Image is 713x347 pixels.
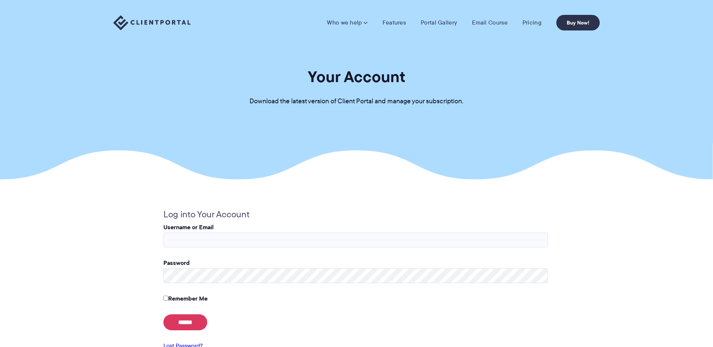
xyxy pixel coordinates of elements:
input: Remember Me [163,296,168,301]
a: Portal Gallery [421,19,457,26]
a: Who we help [327,19,367,26]
label: Password [163,258,190,267]
a: Pricing [522,19,541,26]
h1: Your Account [308,67,406,87]
legend: Log into Your Account [163,207,250,222]
a: Features [382,19,406,26]
a: Email Course [472,19,508,26]
label: Username or Email [163,223,214,231]
p: Download the latest version of Client Portal and manage your subscription. [250,96,463,107]
a: Buy Now! [556,15,600,30]
label: Remember Me [163,294,208,303]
